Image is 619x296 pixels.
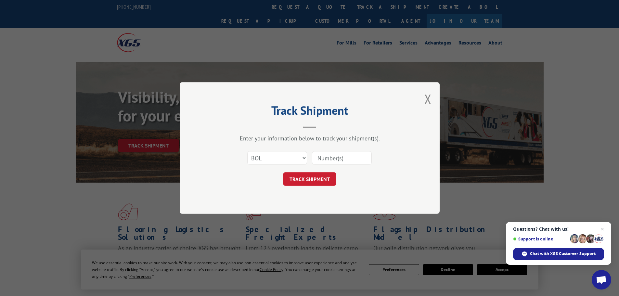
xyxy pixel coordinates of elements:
[312,151,372,165] input: Number(s)
[513,237,568,241] span: Support is online
[599,225,606,233] span: Close chat
[212,106,407,118] h2: Track Shipment
[513,226,604,232] span: Questions? Chat with us!
[212,135,407,142] div: Enter your information below to track your shipment(s).
[530,251,596,257] span: Chat with XGS Customer Support
[424,90,432,108] button: Close modal
[283,172,336,186] button: TRACK SHIPMENT
[513,248,604,260] div: Chat with XGS Customer Support
[592,270,611,290] div: Open chat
